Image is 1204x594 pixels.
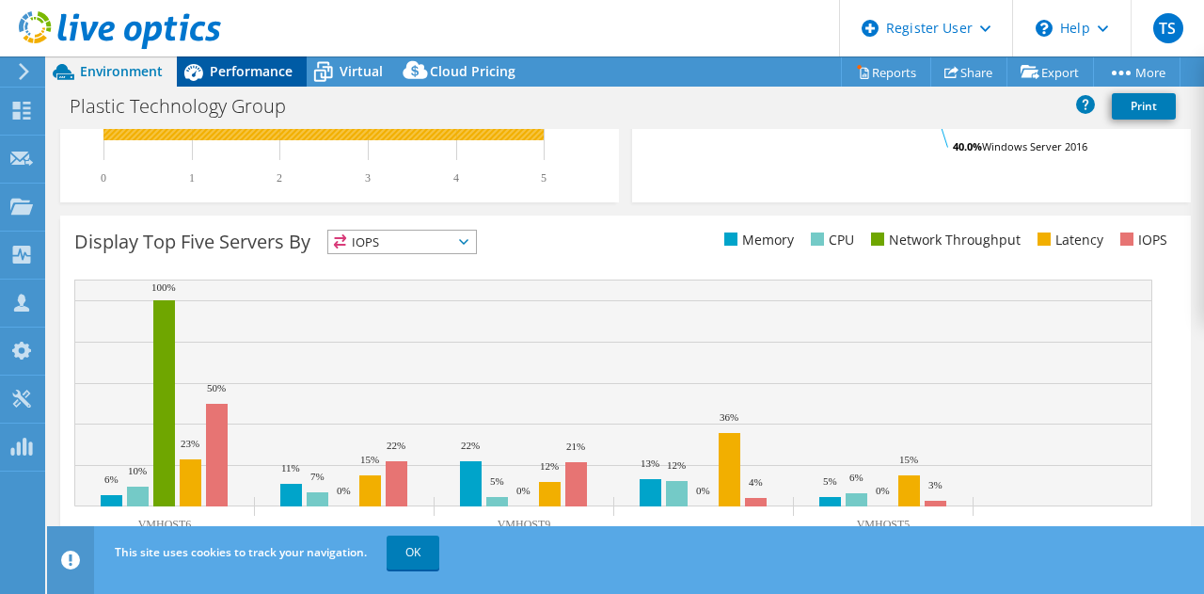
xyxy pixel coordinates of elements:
[806,230,854,250] li: CPU
[151,281,176,293] text: 100%
[1153,13,1183,43] span: TS
[849,472,863,483] text: 6%
[138,518,192,531] text: VMHOST6
[128,465,147,476] text: 10%
[1033,230,1103,250] li: Latency
[749,476,763,488] text: 4%
[277,171,282,185] text: 2
[461,440,480,451] text: 22%
[540,460,559,472] text: 12%
[899,454,918,465] text: 15%
[823,475,837,487] text: 5%
[337,485,351,496] text: 0%
[841,57,931,87] a: Reports
[1112,93,1176,120] a: Print
[207,382,226,393] text: 50%
[928,479,943,490] text: 3%
[181,438,199,449] text: 23%
[430,62,515,80] span: Cloud Pricing
[490,475,504,487] text: 5%
[1006,57,1094,87] a: Export
[857,518,911,531] text: VMHOST5
[696,485,710,496] text: 0%
[566,441,585,452] text: 21%
[720,230,794,250] li: Memory
[982,139,1087,153] tspan: Windows Server 2016
[210,62,293,80] span: Performance
[876,485,890,496] text: 0%
[115,544,367,560] span: This site uses cookies to track your navigation.
[281,462,300,474] text: 11%
[365,171,371,185] text: 3
[498,518,551,531] text: VMHOST9
[1036,20,1053,37] svg: \n
[387,536,439,570] a: OK
[541,171,547,185] text: 5
[328,231,476,253] span: IOPS
[641,458,659,469] text: 13%
[310,471,325,482] text: 7%
[953,139,982,153] tspan: 40.0%
[720,411,738,423] text: 36%
[61,96,315,117] h1: Plastic Technology Group
[1116,230,1167,250] li: IOPS
[453,171,459,185] text: 4
[930,57,1007,87] a: Share
[1093,57,1180,87] a: More
[360,454,379,465] text: 15%
[80,62,163,80] span: Environment
[101,171,106,185] text: 0
[516,485,531,496] text: 0%
[104,474,119,485] text: 6%
[667,459,686,471] text: 12%
[189,171,195,185] text: 1
[866,230,1021,250] li: Network Throughput
[387,440,405,451] text: 22%
[340,62,383,80] span: Virtual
